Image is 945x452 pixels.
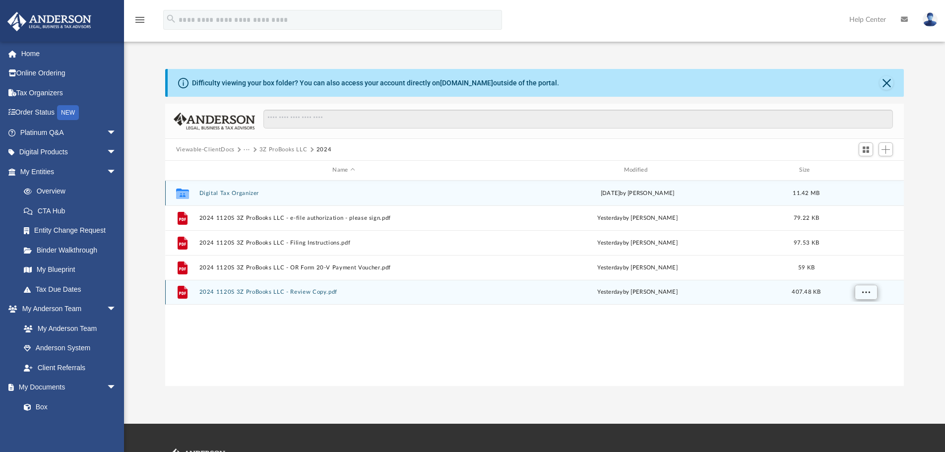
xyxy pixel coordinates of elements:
span: yesterday [597,240,623,245]
div: Modified [493,166,782,175]
img: User Pic [923,12,938,27]
div: [DATE] by [PERSON_NAME] [493,189,782,197]
a: Platinum Q&Aarrow_drop_down [7,123,131,142]
span: arrow_drop_down [107,123,126,143]
button: Close [880,76,893,90]
div: id [830,166,900,175]
a: Tax Due Dates [14,279,131,299]
button: More options [854,285,877,300]
a: Order StatusNEW [7,103,131,123]
span: 97.53 KB [794,240,819,245]
button: 2024 1120S 3Z ProBooks LLC - Filing Instructions.pdf [199,240,488,246]
span: arrow_drop_down [107,299,126,320]
i: search [166,13,177,24]
a: Home [7,44,131,64]
a: CTA Hub [14,201,131,221]
a: My Blueprint [14,260,126,280]
div: Difficulty viewing your box folder? You can also access your account directly on outside of the p... [192,78,559,88]
div: by [PERSON_NAME] [493,213,782,222]
span: arrow_drop_down [107,378,126,398]
a: Tax Organizers [7,83,131,103]
div: Name [198,166,488,175]
div: Size [786,166,826,175]
a: menu [134,19,146,26]
button: 3Z ProBooks LLC [259,145,308,154]
div: by [PERSON_NAME] [493,288,782,297]
button: 2024 1120S 3Z ProBooks LLC - OR Form 20-V Payment Voucher.pdf [199,264,488,271]
span: yesterday [597,215,623,220]
a: Overview [14,182,131,201]
a: My Entitiesarrow_drop_down [7,162,131,182]
a: Binder Walkthrough [14,240,131,260]
span: 79.22 KB [794,215,819,220]
input: Search files and folders [263,110,893,129]
a: My Anderson Teamarrow_drop_down [7,299,126,319]
button: Digital Tax Organizer [199,190,488,196]
div: NEW [57,105,79,120]
span: 11.42 MB [793,190,819,195]
span: 59 KB [798,264,815,270]
a: Online Ordering [7,64,131,83]
a: My Documentsarrow_drop_down [7,378,126,397]
a: Entity Change Request [14,221,131,241]
div: by [PERSON_NAME] [493,263,782,272]
button: 2024 1120S 3Z ProBooks LLC - Review Copy.pdf [199,289,488,295]
a: Meeting Minutes [14,417,126,437]
span: 407.48 KB [792,289,820,295]
button: ··· [244,145,250,154]
button: 2024 1120S 3Z ProBooks LLC - e-file authorization - please sign.pdf [199,215,488,221]
a: Digital Productsarrow_drop_down [7,142,131,162]
a: Client Referrals [14,358,126,378]
div: by [PERSON_NAME] [493,238,782,247]
span: yesterday [597,289,623,295]
div: id [170,166,194,175]
button: Viewable-ClientDocs [176,145,235,154]
span: arrow_drop_down [107,162,126,182]
a: [DOMAIN_NAME] [440,79,493,87]
div: grid [165,181,904,386]
a: My Anderson Team [14,319,122,338]
button: 2024 [316,145,332,154]
a: Anderson System [14,338,126,358]
a: Box [14,397,122,417]
span: arrow_drop_down [107,142,126,163]
button: Switch to Grid View [859,142,874,156]
i: menu [134,14,146,26]
img: Anderson Advisors Platinum Portal [4,12,94,31]
span: yesterday [597,264,623,270]
button: Add [879,142,893,156]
